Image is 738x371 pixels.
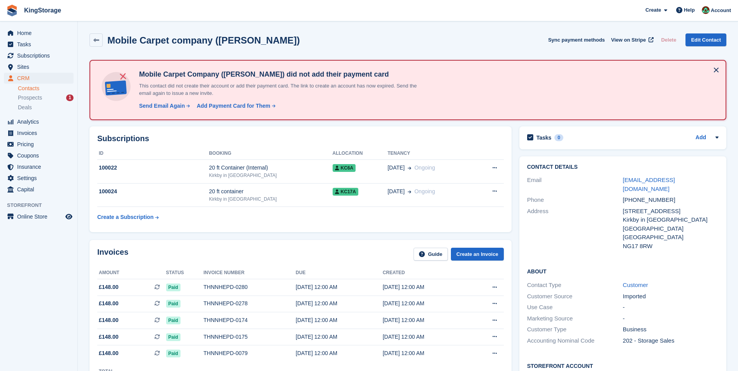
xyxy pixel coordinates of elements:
a: Preview store [64,212,74,221]
th: Created [383,267,470,279]
a: menu [4,161,74,172]
span: £148.00 [99,349,119,357]
div: Kirkby in [GEOGRAPHIC_DATA] [209,196,332,203]
div: Accounting Nominal Code [527,336,623,345]
div: 20 ft container [209,187,332,196]
span: Deals [18,104,32,111]
div: [DATE] 12:00 AM [383,316,470,324]
h2: Subscriptions [97,134,504,143]
div: [DATE] 12:00 AM [296,283,383,291]
th: ID [97,147,209,160]
div: 1 [66,94,74,101]
a: menu [4,184,74,195]
span: Capital [17,184,64,195]
div: 0 [554,134,563,141]
a: Deals [18,103,74,112]
span: Coupons [17,150,64,161]
div: Email [527,176,623,193]
div: [STREET_ADDRESS] [623,207,719,216]
th: Booking [209,147,332,160]
div: [DATE] 12:00 AM [296,316,383,324]
button: Delete [658,33,679,46]
div: Business [623,325,719,334]
a: Create a Subscription [97,210,159,224]
img: stora-icon-8386f47178a22dfd0bd8f6a31ec36ba5ce8667c1dd55bd0f319d3a0aa187defe.svg [6,5,18,16]
div: THNNHEPD-0079 [203,349,296,357]
a: Guide [414,248,448,261]
span: £148.00 [99,333,119,341]
th: Amount [97,267,166,279]
a: Customer [623,282,648,288]
div: 20 ft Container (Internal) [209,164,332,172]
a: menu [4,39,74,50]
span: Paid [166,300,181,308]
h2: Tasks [536,134,552,141]
p: This contact did not create their account or add their payment card. The link to create an accoun... [136,82,428,97]
h2: Storefront Account [527,362,719,369]
span: £148.00 [99,299,119,308]
div: Add Payment Card for Them [197,102,270,110]
a: Edit Contact [685,33,726,46]
span: [DATE] [387,187,405,196]
div: [DATE] 12:00 AM [383,333,470,341]
span: Paid [166,350,181,357]
div: [GEOGRAPHIC_DATA] [623,233,719,242]
span: Home [17,28,64,38]
div: [DATE] 12:00 AM [296,299,383,308]
div: Use Case [527,303,623,312]
th: Status [166,267,203,279]
span: Sites [17,61,64,72]
div: THNNHEPD-0174 [203,316,296,324]
div: - [623,314,719,323]
a: KingStorage [21,4,64,17]
div: Address [527,207,623,251]
span: KC17A [333,188,358,196]
div: Kirkby in [GEOGRAPHIC_DATA] [623,215,719,224]
div: [DATE] 12:00 AM [296,333,383,341]
th: Tenancy [387,147,474,160]
span: [DATE] [387,164,405,172]
span: CRM [17,73,64,84]
h2: Contact Details [527,164,719,170]
span: Invoices [17,128,64,138]
th: Allocation [333,147,388,160]
span: KC6A [333,164,356,172]
a: [EMAIL_ADDRESS][DOMAIN_NAME] [623,177,675,192]
a: menu [4,128,74,138]
span: Analytics [17,116,64,127]
div: [DATE] 12:00 AM [296,349,383,357]
a: Create an Invoice [451,248,504,261]
div: Phone [527,196,623,205]
th: Due [296,267,383,279]
div: 100024 [97,187,209,196]
div: [DATE] 12:00 AM [383,283,470,291]
span: Account [711,7,731,14]
span: £148.00 [99,283,119,291]
a: Add [696,133,706,142]
span: Paid [166,283,181,291]
div: THNNHEPD-0278 [203,299,296,308]
div: [GEOGRAPHIC_DATA] [623,224,719,233]
div: Customer Source [527,292,623,301]
div: [DATE] 12:00 AM [383,349,470,357]
span: Storefront [7,201,77,209]
a: menu [4,173,74,184]
div: Marketing Source [527,314,623,323]
button: Sync payment methods [548,33,605,46]
h2: Mobile Carpet company ([PERSON_NAME]) [107,35,300,45]
div: [PHONE_NUMBER] [623,196,719,205]
div: THNNHEPD-0280 [203,283,296,291]
a: Contacts [18,85,74,92]
th: Invoice number [203,267,296,279]
a: Prospects 1 [18,94,74,102]
div: [DATE] 12:00 AM [383,299,470,308]
div: 202 - Storage Sales [623,336,719,345]
div: - [623,303,719,312]
img: no-card-linked-e7822e413c904bf8b177c4d89f31251c4716f9871600ec3ca5bfc59e148c83f4.svg [100,70,133,103]
a: menu [4,116,74,127]
span: Pricing [17,139,64,150]
span: Paid [166,333,181,341]
div: Kirkby in [GEOGRAPHIC_DATA] [209,172,332,179]
div: Send Email Again [139,102,185,110]
a: menu [4,50,74,61]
